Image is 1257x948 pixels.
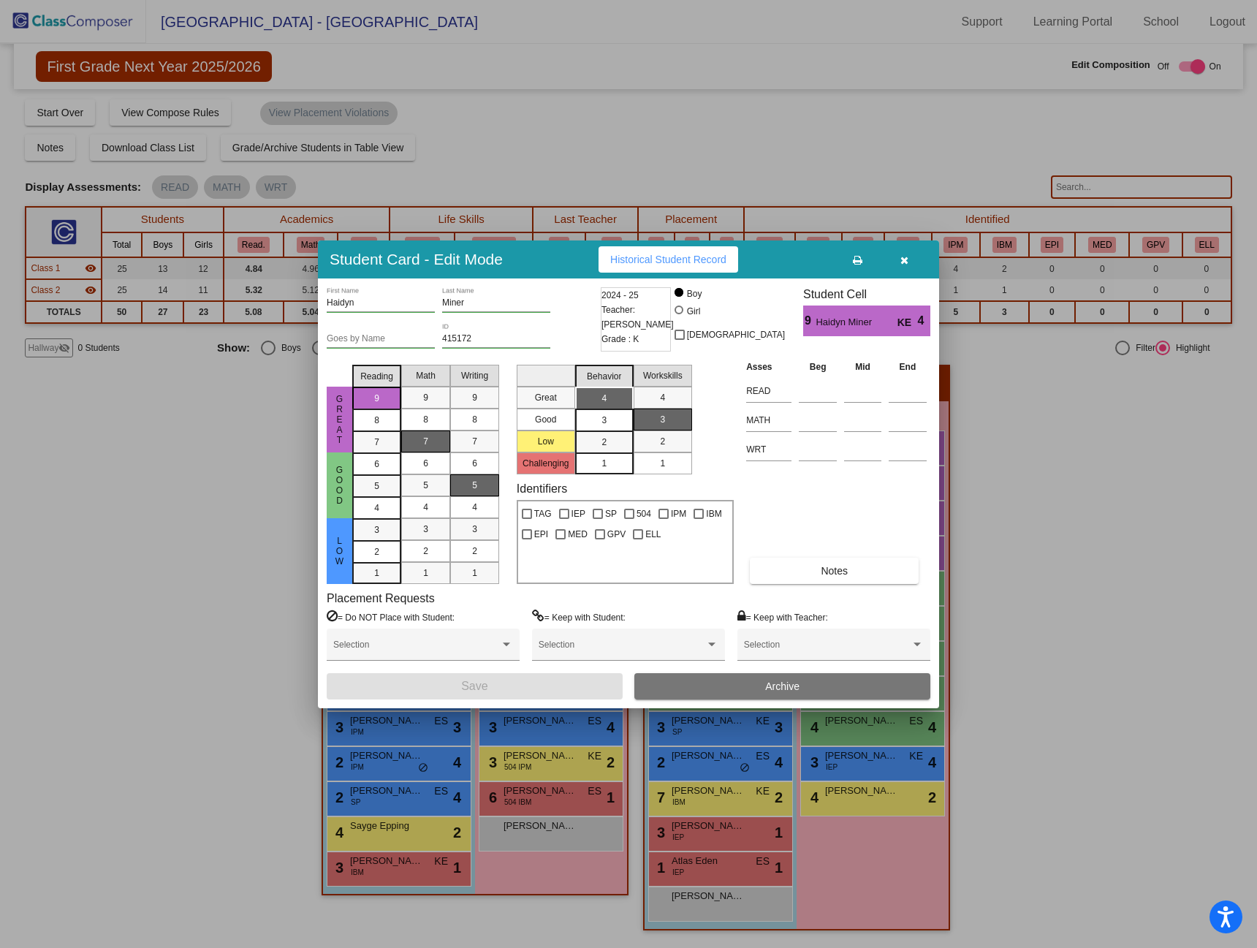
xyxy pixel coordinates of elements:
[330,250,503,268] h3: Student Card - Edit Mode
[472,479,477,492] span: 5
[671,505,686,523] span: IPM
[568,526,588,543] span: MED
[686,305,701,318] div: Girl
[423,391,428,404] span: 9
[660,457,665,470] span: 1
[472,566,477,580] span: 1
[803,312,816,330] span: 9
[423,457,428,470] span: 6
[374,436,379,449] span: 7
[840,359,885,375] th: Mid
[461,369,488,382] span: Writing
[821,565,848,577] span: Notes
[423,413,428,426] span: 8
[472,413,477,426] span: 8
[423,435,428,448] span: 7
[686,287,702,300] div: Boy
[737,610,828,624] label: = Keep with Teacher:
[571,505,585,523] span: IEP
[601,457,607,470] span: 1
[374,501,379,515] span: 4
[423,523,428,536] span: 3
[333,536,346,566] span: Low
[534,505,552,523] span: TAG
[534,526,548,543] span: EPI
[607,526,626,543] span: GPV
[472,435,477,448] span: 7
[601,392,607,405] span: 4
[472,545,477,558] span: 2
[532,610,626,624] label: = Keep with Student:
[360,370,393,383] span: Reading
[599,246,738,273] button: Historical Student Record
[897,315,918,330] span: KE
[472,391,477,404] span: 9
[601,303,674,332] span: Teacher: [PERSON_NAME]
[333,465,346,506] span: Good
[601,414,607,427] span: 3
[885,359,930,375] th: End
[374,545,379,558] span: 2
[816,315,897,330] span: Haidyn Miner
[687,326,785,344] span: [DEMOGRAPHIC_DATA]
[601,436,607,449] span: 2
[461,680,487,692] span: Save
[374,458,379,471] span: 6
[327,591,435,605] label: Placement Requests
[327,334,435,344] input: goes by name
[660,391,665,404] span: 4
[601,288,639,303] span: 2024 - 25
[660,435,665,448] span: 2
[423,566,428,580] span: 1
[601,332,639,346] span: Grade : K
[706,505,721,523] span: IBM
[327,673,623,699] button: Save
[803,287,930,301] h3: Student Cell
[750,558,919,584] button: Notes
[660,413,665,426] span: 3
[746,439,791,460] input: assessment
[442,334,550,344] input: Enter ID
[643,369,683,382] span: Workskills
[374,392,379,405] span: 9
[918,312,930,330] span: 4
[327,610,455,624] label: = Do NOT Place with Student:
[374,479,379,493] span: 5
[374,523,379,536] span: 3
[795,359,840,375] th: Beg
[637,505,651,523] span: 504
[610,254,726,265] span: Historical Student Record
[517,482,567,496] label: Identifiers
[333,394,346,445] span: Great
[423,501,428,514] span: 4
[374,566,379,580] span: 1
[765,680,800,692] span: Archive
[746,409,791,431] input: assessment
[746,380,791,402] input: assessment
[472,523,477,536] span: 3
[743,359,795,375] th: Asses
[472,501,477,514] span: 4
[645,526,661,543] span: ELL
[605,505,617,523] span: SP
[423,479,428,492] span: 5
[423,545,428,558] span: 2
[374,414,379,427] span: 8
[472,457,477,470] span: 6
[587,370,621,383] span: Behavior
[634,673,930,699] button: Archive
[416,369,436,382] span: Math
